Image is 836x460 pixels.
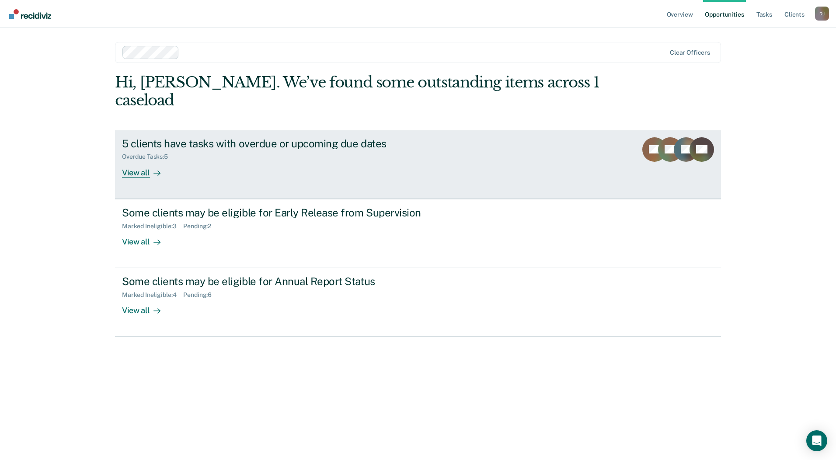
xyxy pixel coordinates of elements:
[806,430,827,451] div: Open Intercom Messenger
[815,7,829,21] div: D J
[122,206,429,219] div: Some clients may be eligible for Early Release from Supervision
[183,223,218,230] div: Pending : 2
[183,291,219,299] div: Pending : 6
[122,137,429,150] div: 5 clients have tasks with overdue or upcoming due dates
[815,7,829,21] button: Profile dropdown button
[122,299,171,316] div: View all
[122,223,183,230] div: Marked Ineligible : 3
[115,73,600,109] div: Hi, [PERSON_NAME]. We’ve found some outstanding items across 1 caseload
[670,49,710,56] div: Clear officers
[9,9,51,19] img: Recidiviz
[122,291,183,299] div: Marked Ineligible : 4
[115,130,721,199] a: 5 clients have tasks with overdue or upcoming due datesOverdue Tasks:5View all
[122,153,175,160] div: Overdue Tasks : 5
[122,230,171,247] div: View all
[115,268,721,337] a: Some clients may be eligible for Annual Report StatusMarked Ineligible:4Pending:6View all
[115,199,721,268] a: Some clients may be eligible for Early Release from SupervisionMarked Ineligible:3Pending:2View all
[122,275,429,288] div: Some clients may be eligible for Annual Report Status
[122,160,171,178] div: View all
